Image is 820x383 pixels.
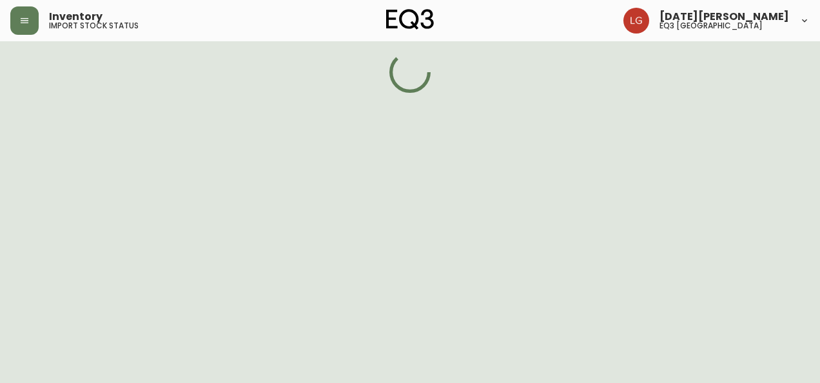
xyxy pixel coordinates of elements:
[659,22,763,30] h5: eq3 [GEOGRAPHIC_DATA]
[659,12,789,22] span: [DATE][PERSON_NAME]
[49,12,102,22] span: Inventory
[49,22,139,30] h5: import stock status
[386,9,434,30] img: logo
[623,8,649,34] img: 2638f148bab13be18035375ceda1d187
